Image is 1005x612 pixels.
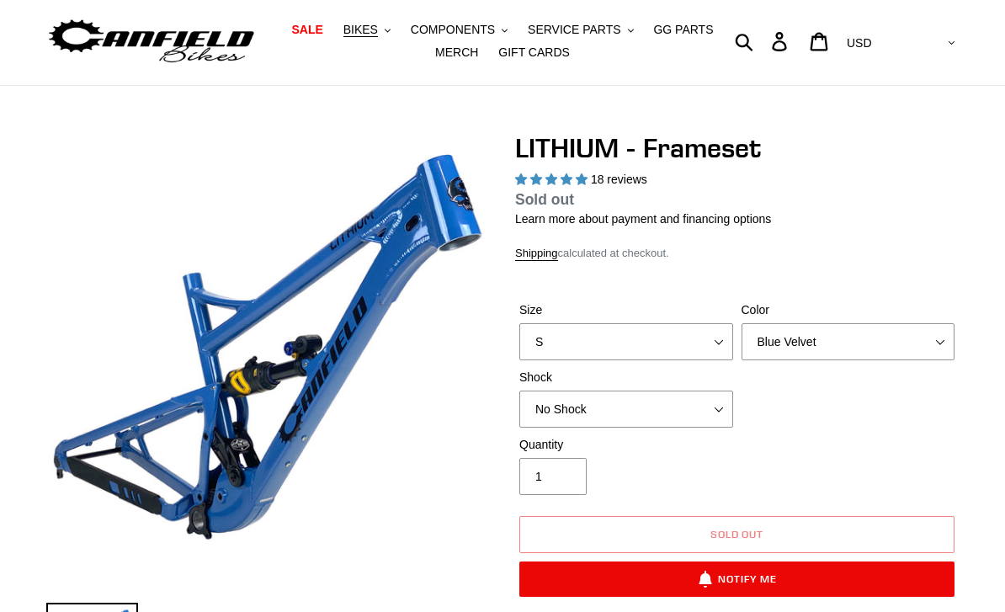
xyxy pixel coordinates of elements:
button: BIKES [335,19,399,41]
span: 18 reviews [591,173,647,186]
span: GG PARTS [653,23,713,37]
div: calculated at checkout. [515,245,959,262]
span: SALE [291,23,322,37]
span: GIFT CARDS [498,45,570,60]
a: GG PARTS [645,19,721,41]
a: Shipping [515,247,558,261]
label: Size [519,301,733,319]
a: GIFT CARDS [490,41,578,64]
span: BIKES [343,23,378,37]
button: Sold out [519,516,954,553]
label: Color [742,301,955,319]
span: COMPONENTS [411,23,495,37]
span: Sold out [515,191,574,208]
button: Notify Me [519,561,954,597]
button: SERVICE PARTS [519,19,641,41]
a: MERCH [427,41,487,64]
label: Quantity [519,436,733,454]
span: Sold out [710,528,764,540]
img: Canfield Bikes [46,15,257,68]
span: SERVICE PARTS [528,23,620,37]
a: Learn more about payment and financing options [515,212,771,226]
span: 5.00 stars [515,173,591,186]
label: Shock [519,369,733,386]
a: SALE [283,19,331,41]
h1: LITHIUM - Frameset [515,132,959,164]
span: MERCH [435,45,478,60]
button: COMPONENTS [402,19,516,41]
